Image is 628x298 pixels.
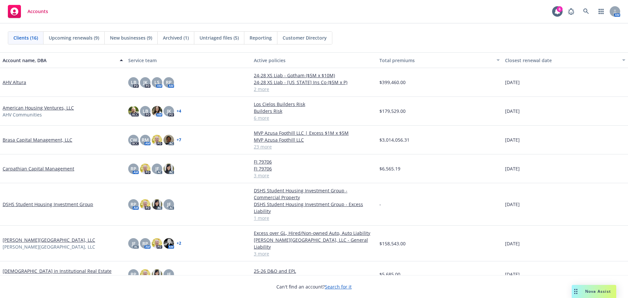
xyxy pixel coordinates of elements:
[143,108,148,114] span: LB
[254,101,374,108] a: Los Cielos Builders Risk
[505,201,520,208] span: [DATE]
[3,268,123,281] a: [DEMOGRAPHIC_DATA] in Institutional Real Estate (FIIRE)
[379,165,400,172] span: $6,565.19
[128,57,249,64] div: Service team
[130,136,137,143] span: CW
[131,201,136,208] span: RP
[3,243,95,250] span: [PERSON_NAME][GEOGRAPHIC_DATA], LLC
[254,268,374,274] a: 25-26 D&O and EPL
[251,52,377,68] button: Active policies
[254,57,374,64] div: Active policies
[379,108,406,114] span: $179,529.00
[505,79,520,86] span: [DATE]
[142,136,149,143] span: RM
[325,284,352,290] a: Search for it
[132,240,135,247] span: JF
[200,34,239,41] span: Untriaged files (5)
[254,187,374,201] a: DSHS Student Housing Investment Group - Commercial Property
[140,199,150,210] img: photo
[557,6,563,12] div: 6
[49,34,99,41] span: Upcoming renewals (9)
[3,79,26,86] a: AHV Altura
[254,237,374,250] a: [PERSON_NAME][GEOGRAPHIC_DATA], LLC - General Liability
[377,52,502,68] button: Total premiums
[379,57,493,64] div: Total premiums
[254,72,374,79] a: 24-28 XS Liab - Gotham ($5M x $10M)
[142,240,148,247] span: RP
[505,108,520,114] span: [DATE]
[505,271,520,278] span: [DATE]
[3,201,93,208] a: DSHS Student Housing Investment Group
[163,34,189,41] span: Archived (1)
[152,269,162,280] img: photo
[505,240,520,247] span: [DATE]
[3,104,74,111] a: American Housing Ventures, LLC
[3,57,116,64] div: Account name, DBA
[379,136,410,143] span: $3,014,056.31
[140,269,150,280] img: photo
[254,130,374,136] a: MVP Azusa Foothill LLC | Excess $1M x $5M
[13,34,38,41] span: Clients (16)
[505,165,520,172] span: [DATE]
[177,109,181,113] a: + 4
[143,79,148,86] span: JK
[164,164,174,174] img: photo
[254,158,374,165] a: FI 79706
[283,34,327,41] span: Customer Directory
[128,106,139,116] img: photo
[3,136,72,143] a: Brasa Capital Management, LLC
[164,135,174,145] img: photo
[250,34,272,41] span: Reporting
[254,201,374,215] a: DSHS Student Housing Investment Group - Excess Liability
[254,250,374,257] a: 3 more
[254,230,374,237] a: Excess over GL, Hired/Non-owned Auto, Auto Liability
[565,5,578,18] a: Report a Bug
[595,5,608,18] a: Switch app
[167,271,171,278] span: JF
[3,111,42,118] span: AHV Communities
[254,215,374,221] a: 1 more
[505,136,520,143] span: [DATE]
[254,136,374,143] a: MVP Azusa Foothill LLC
[254,172,374,179] a: 3 more
[254,79,374,86] a: 24-28 XS LIab - [US_STATE] Ins Co ($5M x P)
[580,5,593,18] a: Search
[572,285,616,298] button: Nova Assist
[154,79,160,86] span: LS
[166,79,172,86] span: RP
[110,34,152,41] span: New businesses (9)
[254,274,374,281] a: 25-26 GL - NIAC
[254,114,374,121] a: 6 more
[3,165,74,172] a: Carpathian Capital Management
[254,86,374,93] a: 2 more
[379,271,400,278] span: $5,685.00
[254,143,374,150] a: 23 more
[177,138,181,142] a: + 7
[254,108,374,114] a: Builders Risk
[164,238,174,249] img: photo
[152,199,162,210] img: photo
[5,2,51,21] a: Accounts
[585,289,611,294] span: Nova Assist
[152,135,162,145] img: photo
[167,108,171,114] span: JK
[379,240,406,247] span: $158,543.00
[502,52,628,68] button: Closest renewal date
[3,237,95,243] a: [PERSON_NAME][GEOGRAPHIC_DATA], LLC
[27,9,48,14] span: Accounts
[152,238,162,249] img: photo
[379,201,381,208] span: -
[152,106,162,116] img: photo
[131,79,136,86] span: LB
[131,165,136,172] span: RP
[126,52,251,68] button: Service team
[140,164,150,174] img: photo
[131,271,136,278] span: RP
[177,241,181,245] a: + 2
